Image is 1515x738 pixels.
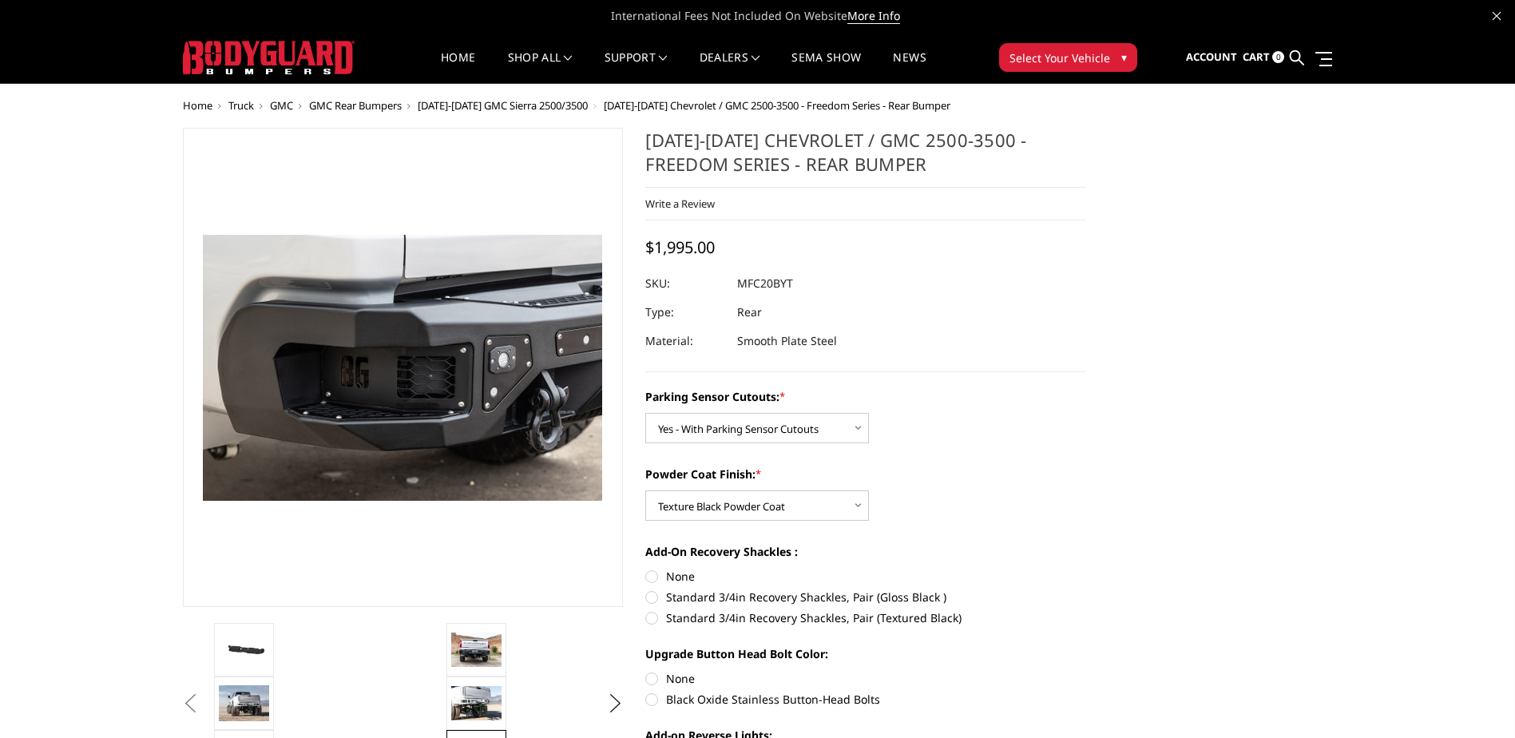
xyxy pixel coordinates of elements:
label: Black Oxide Stainless Button-Head Bolts [645,691,1086,708]
label: None [645,568,1086,585]
img: 2020-2025 Chevrolet / GMC 2500-3500 - Freedom Series - Rear Bumper [219,685,269,720]
label: Standard 3/4in Recovery Shackles, Pair (Textured Black) [645,609,1086,626]
dt: Type: [645,298,725,327]
span: $1,995.00 [645,236,715,258]
a: Cart 0 [1243,36,1284,79]
img: 2020-2025 Chevrolet / GMC 2500-3500 - Freedom Series - Rear Bumper [451,633,502,666]
span: Select Your Vehicle [1009,50,1110,66]
span: Account [1186,50,1237,64]
a: Account [1186,36,1237,79]
dd: Smooth Plate Steel [737,327,837,355]
a: shop all [508,52,573,83]
dd: MFC20BYT [737,269,793,298]
a: SEMA Show [791,52,861,83]
a: Home [441,52,475,83]
label: Add-On Recovery Shackles : [645,543,1086,560]
label: Standard 3/4in Recovery Shackles, Pair (Gloss Black ) [645,589,1086,605]
label: Powder Coat Finish: [645,466,1086,482]
span: ▾ [1121,49,1127,65]
a: Write a Review [645,196,715,211]
label: Upgrade Button Head Bolt Color: [645,645,1086,662]
button: Next [603,692,627,716]
a: [DATE]-[DATE] GMC Sierra 2500/3500 [418,98,588,113]
dt: Material: [645,327,725,355]
span: 0 [1272,51,1284,63]
label: None [645,670,1086,687]
dt: SKU: [645,269,725,298]
h1: [DATE]-[DATE] Chevrolet / GMC 2500-3500 - Freedom Series - Rear Bumper [645,128,1086,188]
a: GMC Rear Bumpers [309,98,402,113]
a: Home [183,98,212,113]
img: BODYGUARD BUMPERS [183,41,355,74]
button: Previous [179,692,203,716]
dd: Rear [737,298,762,327]
a: News [893,52,926,83]
span: Cart [1243,50,1270,64]
a: More Info [847,8,900,24]
a: Truck [228,98,254,113]
iframe: Chat Widget [1435,661,1515,738]
img: 2020-2025 Chevrolet / GMC 2500-3500 - Freedom Series - Rear Bumper [219,638,269,662]
span: [DATE]-[DATE] Chevrolet / GMC 2500-3500 - Freedom Series - Rear Bumper [604,98,950,113]
a: Dealers [700,52,760,83]
label: Parking Sensor Cutouts: [645,388,1086,405]
a: Support [605,52,668,83]
button: Select Your Vehicle [999,43,1137,72]
a: GMC [270,98,293,113]
img: 2020-2025 Chevrolet / GMC 2500-3500 - Freedom Series - Rear Bumper [451,686,502,720]
a: 2020-2025 Chevrolet / GMC 2500-3500 - Freedom Series - Rear Bumper [183,128,624,607]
